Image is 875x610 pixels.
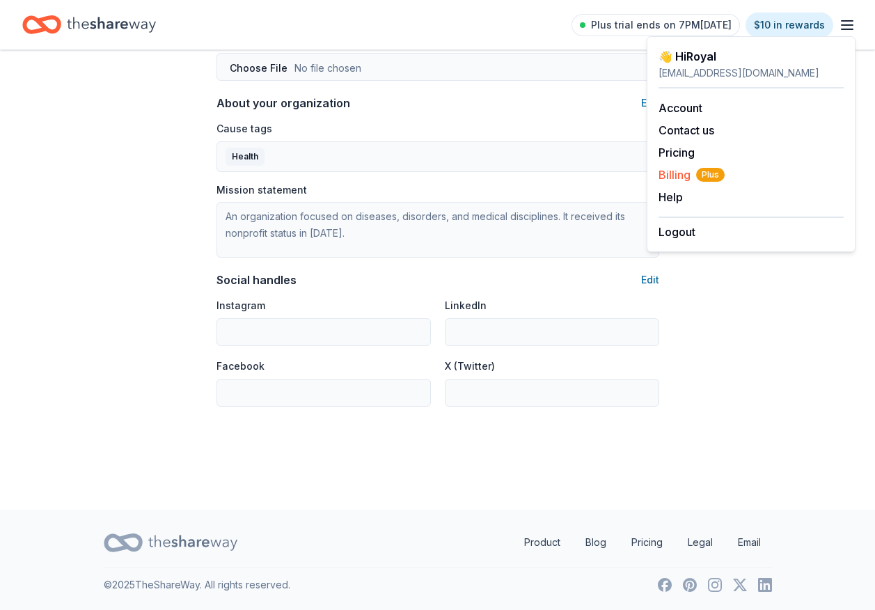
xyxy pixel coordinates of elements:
div: Social handles [216,272,297,288]
button: Edit [641,272,659,288]
div: About your organization [216,95,350,111]
div: Health [226,148,265,166]
a: Plus trial ends on 7PM[DATE] [571,14,740,36]
a: Account [659,101,702,115]
button: Help [659,189,683,205]
button: BillingPlus [659,166,725,183]
nav: quick links [513,529,772,556]
a: Legal [677,529,724,556]
div: [EMAIL_ADDRESS][DOMAIN_NAME] [659,65,844,81]
a: Home [22,8,156,41]
textarea: An organization focused on diseases, disorders, and medical disciplines. It received its nonprofi... [216,202,659,258]
button: Edit [641,95,659,111]
label: X (Twitter) [445,359,495,373]
span: Billing [659,166,725,183]
p: © 2025 TheShareWay. All rights reserved. [104,577,290,593]
label: Mission statement [216,183,307,197]
label: Instagram [216,299,265,313]
span: Plus [696,168,725,182]
label: Facebook [216,359,265,373]
div: 👋 Hi Royal [659,48,844,65]
label: LinkedIn [445,299,487,313]
span: Plus trial ends on 7PM[DATE] [591,17,732,33]
button: Health [216,141,659,172]
a: Email [727,529,772,556]
button: Logout [659,224,695,240]
a: $10 in rewards [746,13,833,38]
label: Cause tags [216,122,272,136]
a: Pricing [659,146,695,159]
button: Contact us [659,122,714,139]
a: Product [513,529,571,556]
a: Pricing [620,529,674,556]
a: Blog [574,529,617,556]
